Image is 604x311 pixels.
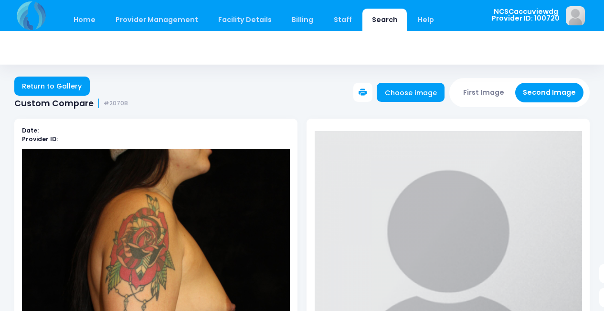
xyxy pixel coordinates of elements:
[377,83,445,102] a: Choose image
[283,9,323,31] a: Billing
[104,100,128,107] small: #20708
[362,9,407,31] a: Search
[456,83,512,102] button: First Image
[324,9,361,31] a: Staff
[22,135,58,143] b: Provider ID:
[409,9,444,31] a: Help
[64,9,105,31] a: Home
[492,8,560,22] span: NCSCaccuviewdg Provider ID: 100720
[14,77,90,96] a: Return to Gallery
[209,9,281,31] a: Facility Details
[22,126,39,134] b: Date:
[14,99,94,109] span: Custom Compare
[106,9,207,31] a: Provider Management
[566,6,585,25] img: image
[515,83,584,102] button: Second Image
